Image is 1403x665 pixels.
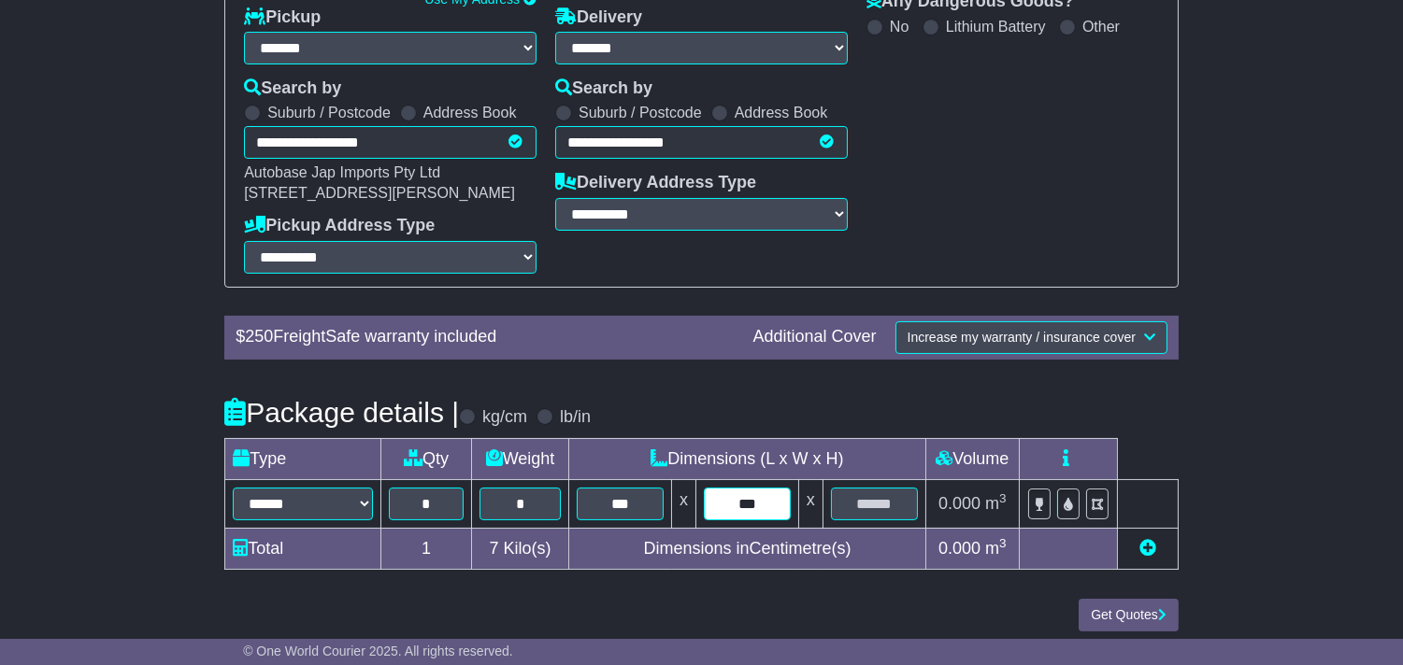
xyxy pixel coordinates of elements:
[895,321,1167,354] button: Increase my warranty / insurance cover
[798,479,823,528] td: x
[243,644,513,658] span: © One World Courier 2025. All rights reserved.
[569,528,926,569] td: Dimensions in Centimetre(s)
[225,528,381,569] td: Total
[938,539,981,558] span: 0.000
[490,539,499,558] span: 7
[1082,18,1120,35] label: Other
[925,438,1019,479] td: Volume
[555,173,756,193] label: Delivery Address Type
[381,438,472,479] td: Qty
[1139,539,1156,558] a: Add new item
[482,407,527,428] label: kg/cm
[999,491,1007,505] sup: 3
[946,18,1046,35] label: Lithium Battery
[244,216,435,236] label: Pickup Address Type
[908,330,1136,345] span: Increase my warranty / insurance cover
[744,327,886,347] div: Additional Cover
[245,327,273,346] span: 250
[471,438,568,479] td: Weight
[244,7,321,28] label: Pickup
[890,18,909,35] label: No
[244,78,341,99] label: Search by
[985,494,1007,513] span: m
[267,104,391,121] label: Suburb / Postcode
[381,528,472,569] td: 1
[999,536,1007,550] sup: 3
[423,104,517,121] label: Address Book
[555,7,642,28] label: Delivery
[244,185,515,201] span: [STREET_ADDRESS][PERSON_NAME]
[579,104,702,121] label: Suburb / Postcode
[735,104,828,121] label: Address Book
[224,397,459,428] h4: Package details |
[226,327,743,347] div: $ FreightSafe warranty included
[672,479,696,528] td: x
[985,539,1007,558] span: m
[938,494,981,513] span: 0.000
[555,78,652,99] label: Search by
[1079,599,1179,631] button: Get Quotes
[244,164,440,180] span: Autobase Jap Imports Pty Ltd
[560,407,591,428] label: lb/in
[471,528,568,569] td: Kilo(s)
[569,438,926,479] td: Dimensions (L x W x H)
[225,438,381,479] td: Type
